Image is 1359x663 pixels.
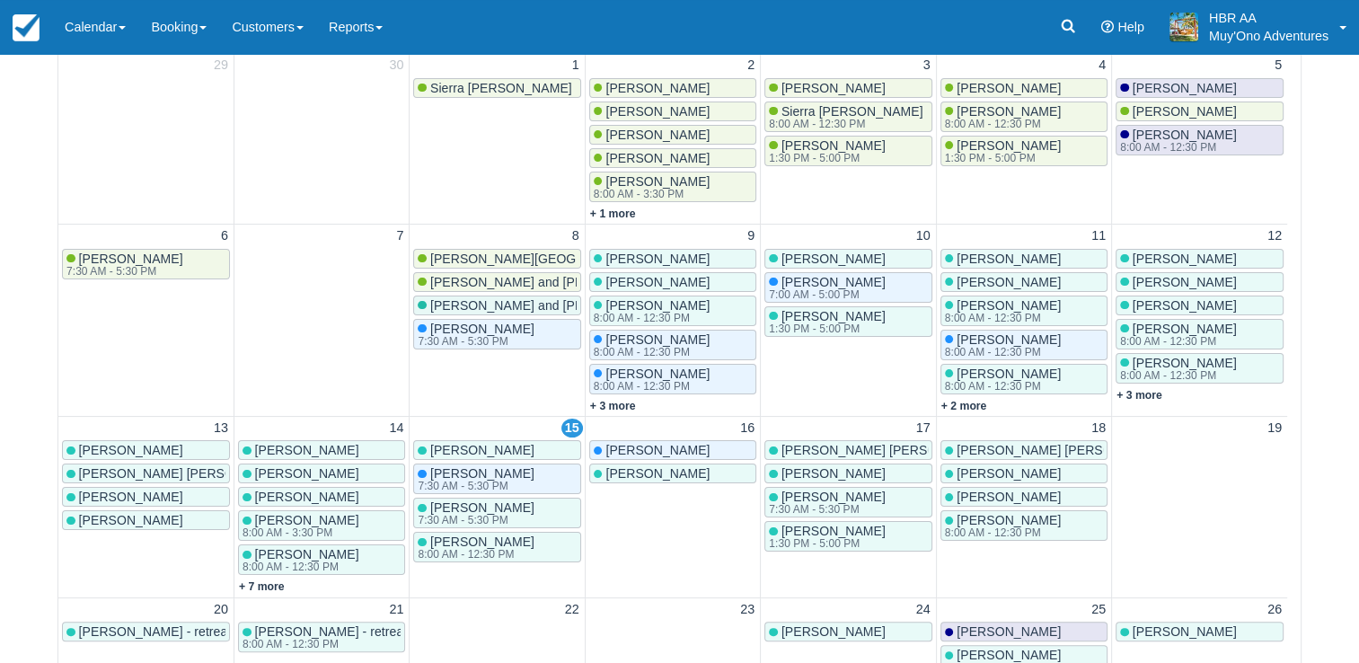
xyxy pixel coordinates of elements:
[605,275,710,289] span: [PERSON_NAME]
[393,226,407,246] a: 7
[957,81,1061,95] span: [PERSON_NAME]
[769,289,882,300] div: 7:00 AM - 5:00 PM
[62,622,230,641] a: [PERSON_NAME] - retreat leader
[605,466,710,481] span: [PERSON_NAME]
[957,624,1061,639] span: [PERSON_NAME]
[255,624,446,639] span: [PERSON_NAME] - retreat leader
[769,323,882,334] div: 1:30 PM - 5:00 PM
[957,490,1061,504] span: [PERSON_NAME]
[769,119,919,129] div: 8:00 AM - 12:30 PM
[781,81,886,95] span: [PERSON_NAME]
[430,500,534,515] span: [PERSON_NAME]
[605,252,710,266] span: [PERSON_NAME]
[744,226,758,246] a: 9
[418,481,531,491] div: 7:30 AM - 5:30 PM
[940,440,1107,460] a: [PERSON_NAME] [PERSON_NAME]
[945,119,1058,129] div: 8:00 AM - 12:30 PM
[589,249,756,269] a: [PERSON_NAME]
[1169,13,1198,41] img: A20
[413,249,580,269] a: [PERSON_NAME][GEOGRAPHIC_DATA]
[1120,142,1233,153] div: 8:00 AM - 12:30 PM
[385,600,407,620] a: 21
[1133,298,1237,313] span: [PERSON_NAME]
[238,464,405,483] a: [PERSON_NAME]
[413,532,580,562] a: [PERSON_NAME]8:00 AM - 12:30 PM
[255,513,359,527] span: [PERSON_NAME]
[605,81,710,95] span: [PERSON_NAME]
[957,443,1169,457] span: [PERSON_NAME] [PERSON_NAME]
[594,347,707,358] div: 8:00 AM - 12:30 PM
[589,125,756,145] a: [PERSON_NAME]
[957,466,1061,481] span: [PERSON_NAME]
[589,102,756,121] a: [PERSON_NAME]
[594,313,707,323] div: 8:00 AM - 12:30 PM
[1088,600,1109,620] a: 25
[594,189,707,199] div: 8:00 AM - 3:30 PM
[913,419,934,438] a: 17
[413,296,580,315] a: [PERSON_NAME] and [PERSON_NAME]
[217,226,232,246] a: 6
[957,138,1061,153] span: [PERSON_NAME]
[957,275,1061,289] span: [PERSON_NAME]
[1133,356,1237,370] span: [PERSON_NAME]
[913,226,934,246] a: 10
[589,296,756,326] a: [PERSON_NAME]8:00 AM - 12:30 PM
[255,443,359,457] span: [PERSON_NAME]
[1117,20,1144,34] span: Help
[764,102,931,132] a: Sierra [PERSON_NAME]8:00 AM - 12:30 PM
[605,104,710,119] span: [PERSON_NAME]
[1133,322,1237,336] span: [PERSON_NAME]
[945,313,1058,323] div: 8:00 AM - 12:30 PM
[418,549,531,560] div: 8:00 AM - 12:30 PM
[940,510,1107,541] a: [PERSON_NAME]8:00 AM - 12:30 PM
[62,249,230,279] a: [PERSON_NAME]7:30 AM - 5:30 PM
[1116,125,1284,155] a: [PERSON_NAME]8:00 AM - 12:30 PM
[430,275,667,289] span: [PERSON_NAME] and [PERSON_NAME]
[385,419,407,438] a: 14
[238,487,405,507] a: [PERSON_NAME]
[764,272,931,303] a: [PERSON_NAME]7:00 AM - 5:00 PM
[764,521,931,552] a: [PERSON_NAME]1:30 PM - 5:00 PM
[1264,600,1285,620] a: 26
[594,381,707,392] div: 8:00 AM - 12:30 PM
[589,78,756,98] a: [PERSON_NAME]
[781,443,993,457] span: [PERSON_NAME] [PERSON_NAME]
[1120,336,1233,347] div: 8:00 AM - 12:30 PM
[940,296,1107,326] a: [PERSON_NAME]8:00 AM - 12:30 PM
[781,524,886,538] span: [PERSON_NAME]
[413,464,580,494] a: [PERSON_NAME]7:30 AM - 5:30 PM
[764,78,931,98] a: [PERSON_NAME]
[255,466,359,481] span: [PERSON_NAME]
[957,367,1061,381] span: [PERSON_NAME]
[957,648,1061,662] span: [PERSON_NAME]
[62,464,230,483] a: [PERSON_NAME] [PERSON_NAME]
[1209,9,1328,27] p: HBR AA
[1133,252,1237,266] span: [PERSON_NAME]
[589,464,756,483] a: [PERSON_NAME]
[62,487,230,507] a: [PERSON_NAME]
[764,306,931,337] a: [PERSON_NAME]1:30 PM - 5:00 PM
[413,78,580,98] a: Sierra [PERSON_NAME]
[238,544,405,575] a: [PERSON_NAME]8:00 AM - 12:30 PM
[1116,78,1284,98] a: [PERSON_NAME]
[418,336,531,347] div: 7:30 AM - 5:30 PM
[605,367,710,381] span: [PERSON_NAME]
[239,580,285,593] a: + 7 more
[769,504,882,515] div: 7:30 AM - 5:30 PM
[1116,296,1284,315] a: [PERSON_NAME]
[1116,272,1284,292] a: [PERSON_NAME]
[590,400,636,412] a: + 3 more
[769,153,882,164] div: 1:30 PM - 5:00 PM
[769,538,882,549] div: 1:30 PM - 5:00 PM
[243,561,356,572] div: 8:00 AM - 12:30 PM
[781,275,886,289] span: [PERSON_NAME]
[605,151,710,165] span: [PERSON_NAME]
[957,104,1061,119] span: [PERSON_NAME]
[945,381,1058,392] div: 8:00 AM - 12:30 PM
[79,624,270,639] span: [PERSON_NAME] - retreat leader
[210,56,232,75] a: 29
[1116,622,1284,641] a: [PERSON_NAME]
[1264,226,1285,246] a: 12
[764,136,931,166] a: [PERSON_NAME]1:30 PM - 5:00 PM
[589,172,756,202] a: [PERSON_NAME]8:00 AM - 3:30 PM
